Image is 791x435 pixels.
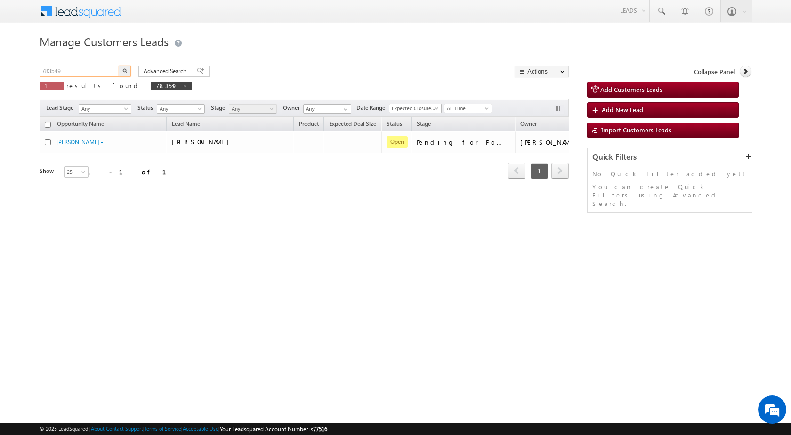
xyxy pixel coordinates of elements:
[602,106,643,114] span: Add New Lead
[87,166,178,177] div: 1 - 1 of 1
[299,120,319,127] span: Product
[356,104,389,112] span: Date Range
[389,104,438,113] span: Expected Closure Date
[57,120,104,127] span: Opportunity Name
[56,139,103,146] a: [PERSON_NAME] -
[145,426,181,432] a: Terms of Service
[551,163,569,179] span: next
[551,164,569,179] a: next
[329,120,376,127] span: Expected Deal Size
[172,138,234,146] span: [PERSON_NAME]
[137,104,157,112] span: Status
[66,82,141,90] span: results found
[303,104,351,114] input: Type to Search
[106,426,143,432] a: Contact Support
[46,104,77,112] span: Lead Stage
[508,163,525,179] span: prev
[40,167,56,175] div: Show
[40,34,169,49] span: Manage Customers Leads
[229,104,277,114] a: Any
[324,119,381,131] a: Expected Deal Size
[444,104,492,113] a: All Time
[444,104,489,113] span: All Time
[183,426,218,432] a: Acceptable Use
[156,82,178,90] span: 783549
[229,105,274,113] span: Any
[515,66,569,77] button: Actions
[220,426,327,433] span: Your Leadsquared Account Number is
[412,119,436,131] a: Stage
[592,170,747,178] p: No Quick Filter added yet!
[65,168,89,176] span: 25
[531,163,548,179] span: 1
[387,136,408,148] span: Open
[79,104,131,114] a: Any
[592,182,747,208] p: You can create Quick Filters using Advanced Search.
[211,104,229,112] span: Stage
[64,166,89,178] a: 25
[417,120,431,127] span: Stage
[40,425,327,434] span: © 2025 LeadSquared | | | | |
[44,82,59,90] span: 1
[694,67,735,76] span: Collapse Panel
[91,426,105,432] a: About
[79,105,128,113] span: Any
[313,426,327,433] span: 77516
[283,104,303,112] span: Owner
[520,120,537,127] span: Owner
[520,138,582,147] div: [PERSON_NAME]
[588,148,752,166] div: Quick Filters
[601,126,671,134] span: Import Customers Leads
[52,119,109,131] a: Opportunity Name
[339,105,350,114] a: Show All Items
[157,105,202,113] span: Any
[389,104,442,113] a: Expected Closure Date
[508,164,525,179] a: prev
[417,138,511,147] div: Pending for Follow-Up
[144,67,189,75] span: Advanced Search
[45,122,51,128] input: Check all records
[122,68,127,73] img: Search
[600,85,662,93] span: Add Customers Leads
[157,104,205,114] a: Any
[382,119,407,131] a: Status
[167,119,205,131] span: Lead Name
